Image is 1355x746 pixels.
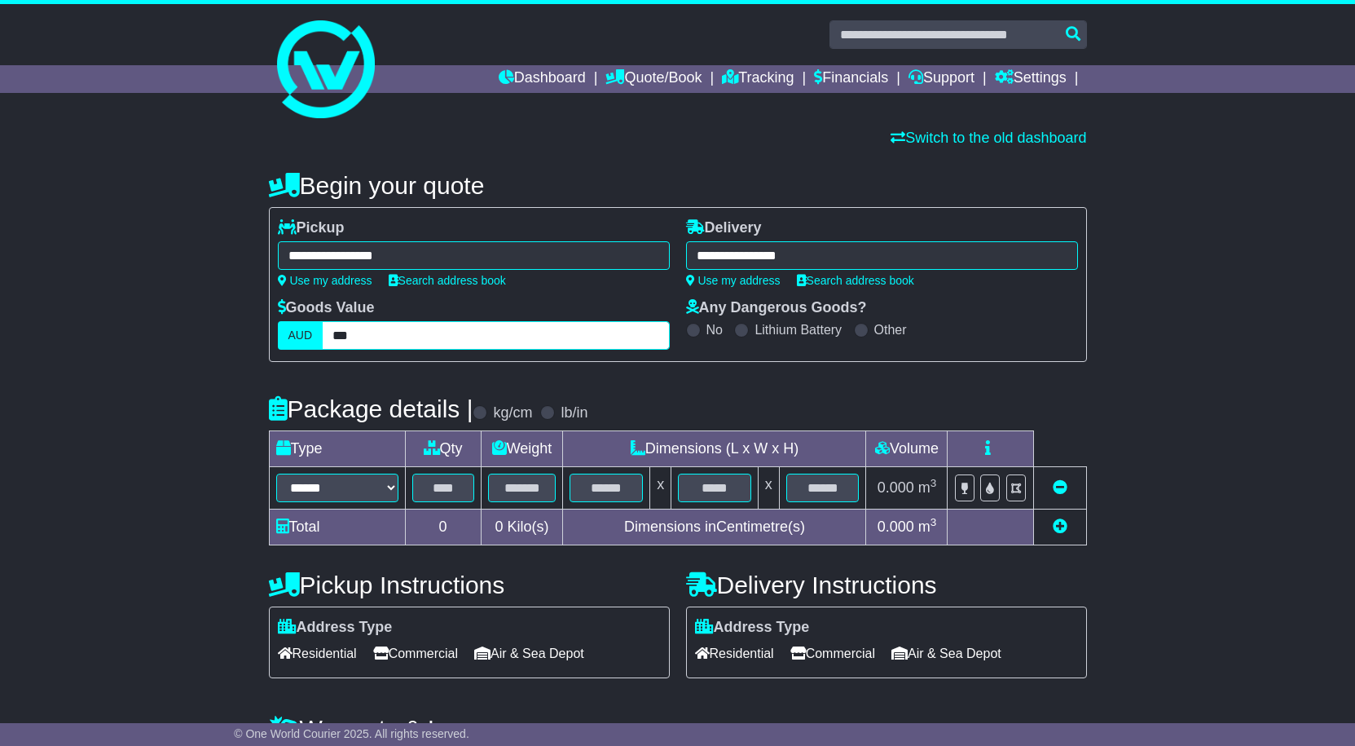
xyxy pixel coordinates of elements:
a: Support [908,65,974,93]
h4: Package details | [269,395,473,422]
label: lb/in [561,404,587,422]
span: Commercial [373,641,458,666]
a: Search address book [389,274,506,287]
td: x [758,467,779,510]
td: Dimensions in Centimetre(s) [563,510,866,545]
td: Qty [405,431,481,467]
label: Goods Value [278,299,375,317]
span: Commercial [790,641,875,666]
span: Air & Sea Depot [474,641,584,666]
a: Use my address [686,274,781,287]
td: x [650,467,671,510]
a: Switch to the old dashboard [891,130,1086,146]
sup: 3 [930,516,937,528]
a: Dashboard [499,65,586,93]
label: Lithium Battery [754,322,842,338]
label: Address Type [278,619,393,637]
td: Kilo(s) [481,510,563,545]
a: Settings [995,65,1067,93]
a: Use my address [278,274,372,287]
span: Air & Sea Depot [891,641,1001,666]
label: No [706,322,723,338]
td: Dimensions (L x W x H) [563,431,866,467]
h4: Warranty & Insurance [269,715,1087,742]
label: Other [874,322,907,338]
span: 0.000 [878,519,914,535]
label: Delivery [686,219,762,237]
span: © One World Courier 2025. All rights reserved. [234,727,469,740]
a: Add new item [1053,519,1067,535]
h4: Delivery Instructions [686,572,1087,598]
h4: Begin your quote [269,172,1087,199]
label: Address Type [695,619,810,637]
label: AUD [278,321,323,350]
td: 0 [405,510,481,545]
span: 0 [495,519,503,535]
span: m [918,479,937,496]
td: Volume [866,431,948,467]
a: Remove this item [1053,479,1067,496]
span: Residential [695,641,774,666]
td: Total [269,510,405,545]
label: Pickup [278,219,345,237]
label: kg/cm [493,404,532,422]
span: m [918,519,937,535]
td: Type [269,431,405,467]
h4: Pickup Instructions [269,572,670,598]
a: Tracking [722,65,794,93]
span: Residential [278,641,357,666]
sup: 3 [930,477,937,489]
a: Search address book [797,274,914,287]
label: Any Dangerous Goods? [686,299,867,317]
td: Weight [481,431,563,467]
a: Quote/Book [605,65,702,93]
span: 0.000 [878,479,914,496]
a: Financials [814,65,888,93]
